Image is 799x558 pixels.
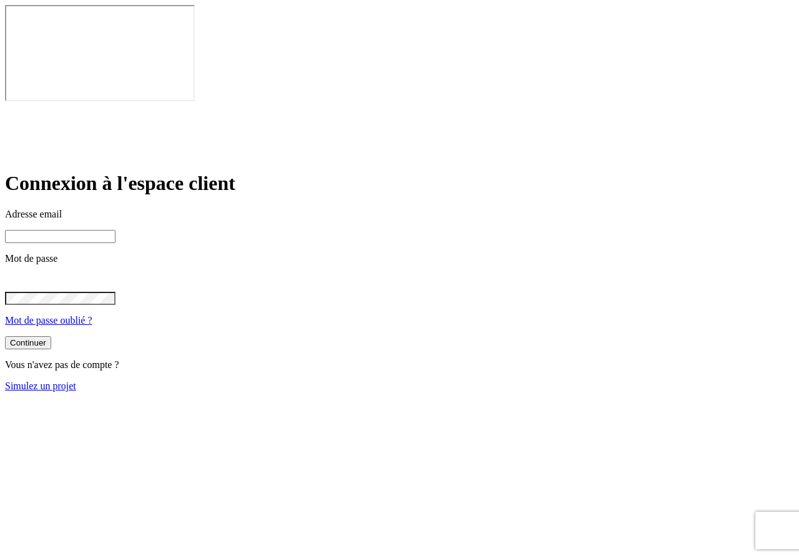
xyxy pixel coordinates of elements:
p: Mot de passe [5,253,794,264]
p: Adresse email [5,209,794,220]
div: Continuer [10,338,46,347]
p: Vous n'avez pas de compte ? [5,359,794,371]
a: Simulez un projet [5,381,76,391]
button: Continuer [5,336,51,349]
h1: Connexion à l'espace client [5,172,794,195]
a: Mot de passe oublié ? [5,315,92,326]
